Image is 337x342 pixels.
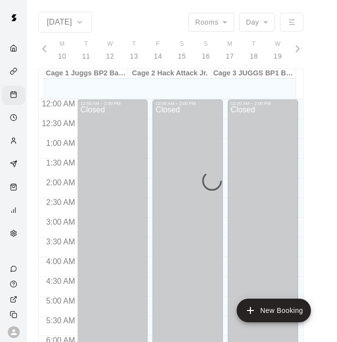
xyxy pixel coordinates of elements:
span: W [275,39,281,49]
button: F14 [146,36,170,65]
p: 19 [274,51,282,62]
span: 1:00 AM [44,139,78,147]
span: 5:30 AM [44,316,78,325]
span: T [132,39,136,49]
button: W12 [98,36,122,65]
p: 17 [226,51,234,62]
button: T18 [242,36,266,65]
button: S15 [170,36,194,65]
p: 12 [106,51,114,62]
span: 4:30 AM [44,277,78,285]
span: 3:00 AM [44,218,78,226]
button: W19 [266,36,290,65]
span: 2:00 AM [44,178,78,187]
div: Cage 1 Juggs BP2 Baseball Juggs BP1 Softball [44,69,128,78]
span: 4:00 AM [44,257,78,266]
a: Visit help center [2,276,27,292]
span: T [252,39,256,49]
a: View public page [2,292,27,307]
button: S16 [194,36,218,65]
span: M [60,39,64,49]
p: 11 [82,51,91,62]
span: W [107,39,113,49]
span: 1:30 AM [44,159,78,167]
p: 18 [250,51,258,62]
p: 14 [154,51,162,62]
p: 16 [202,51,210,62]
span: F [156,39,160,49]
div: 12:00 AM – 2:00 PM [231,101,295,106]
div: Cage 2 Hack Attack Jr. [128,69,212,78]
span: M [227,39,232,49]
span: S [180,39,184,49]
span: T [84,39,88,49]
a: Contact Us [2,261,27,276]
button: T11 [74,36,98,65]
button: T13 [122,36,146,65]
div: 12:00 AM – 2:00 PM [80,101,145,106]
span: 12:30 AM [39,119,78,128]
button: add [237,299,311,322]
span: S [204,39,208,49]
span: 5:00 AM [44,297,78,305]
button: M10 [50,36,74,65]
span: 12:00 AM [39,100,78,108]
p: 13 [130,51,138,62]
div: Cage 3 JUGGS BP1 Baseball [212,69,295,78]
button: M17 [218,36,242,65]
span: 2:30 AM [44,198,78,206]
p: 10 [58,51,66,62]
p: 15 [178,51,186,62]
span: 3:30 AM [44,238,78,246]
div: Copy public page link [2,307,27,322]
img: Swift logo [4,8,24,28]
div: 12:00 AM – 2:00 PM [155,101,220,106]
